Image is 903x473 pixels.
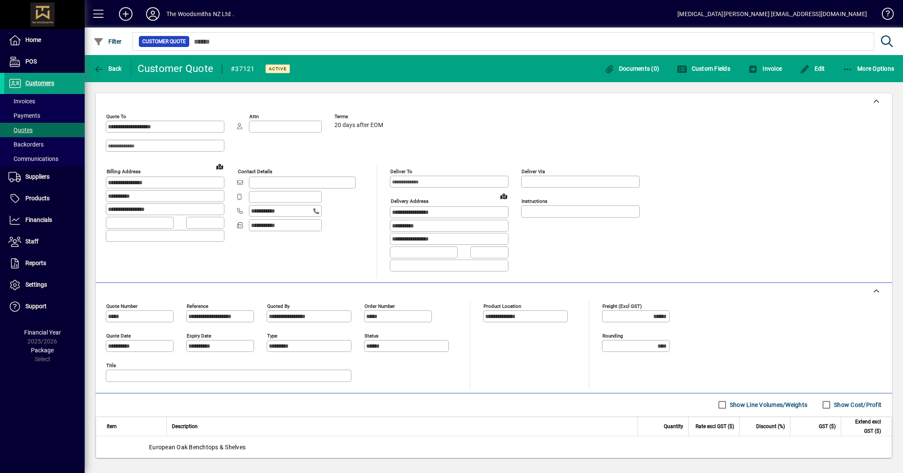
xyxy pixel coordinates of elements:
a: Products [4,188,85,209]
span: Back [94,65,122,72]
span: Active [269,66,287,72]
mat-label: Type [267,332,277,338]
span: Description [172,422,198,431]
a: View on map [213,160,226,173]
span: Extend excl GST ($) [846,417,881,436]
span: Customer Quote [142,37,186,46]
mat-label: Instructions [522,198,547,204]
span: Invoices [8,98,35,105]
span: Quantity [664,422,683,431]
label: Show Line Volumes/Weights [728,401,807,409]
a: Communications [4,152,85,166]
div: The Woodsmiths NZ Ltd . [166,7,234,21]
a: View on map [497,189,511,203]
span: Documents (0) [604,65,659,72]
mat-label: Expiry date [187,332,211,338]
button: Custom Fields [675,61,732,76]
mat-label: Quote To [106,113,126,119]
mat-label: Quote number [106,303,138,309]
span: Item [107,422,117,431]
span: Package [31,347,54,354]
span: GST ($) [819,422,836,431]
a: Staff [4,231,85,252]
mat-label: Deliver via [522,169,545,174]
span: Home [25,36,41,43]
mat-label: Title [106,362,116,368]
span: More Options [843,65,895,72]
span: Reports [25,260,46,266]
mat-label: Rounding [602,332,623,338]
div: Customer Quote [138,62,214,75]
span: Discount (%) [756,422,785,431]
a: Home [4,30,85,51]
a: Reports [4,253,85,274]
span: Backorders [8,141,44,148]
span: Products [25,195,50,202]
button: Documents (0) [602,61,661,76]
a: Financials [4,210,85,231]
mat-label: Reference [187,303,208,309]
button: Add [112,6,139,22]
a: Quotes [4,123,85,137]
div: [MEDICAL_DATA][PERSON_NAME] [EMAIL_ADDRESS][DOMAIN_NAME] [677,7,867,21]
span: Staff [25,238,39,245]
span: Rate excl GST ($) [696,422,734,431]
a: Settings [4,274,85,296]
mat-label: Quoted by [267,303,290,309]
a: Suppliers [4,166,85,188]
button: Back [91,61,124,76]
span: Financials [25,216,52,223]
button: Invoice [746,61,784,76]
span: Payments [8,112,40,119]
span: Custom Fields [677,65,730,72]
span: Quotes [8,127,33,133]
button: Edit [798,61,827,76]
mat-label: Freight (excl GST) [602,303,642,309]
span: Invoice [748,65,782,72]
span: Customers [25,80,54,86]
mat-label: Attn [249,113,259,119]
span: Support [25,303,47,310]
a: Invoices [4,94,85,108]
span: Edit [800,65,825,72]
a: Support [4,296,85,317]
mat-label: Order number [365,303,395,309]
span: 20 days after EOM [334,122,383,129]
a: POS [4,51,85,72]
span: POS [25,58,37,65]
span: Financial Year [24,329,61,336]
label: Show Cost/Profit [832,401,881,409]
mat-label: Status [365,332,378,338]
mat-label: Product location [483,303,521,309]
button: Filter [91,34,124,49]
app-page-header-button: Back [85,61,131,76]
mat-label: Deliver To [390,169,412,174]
span: Settings [25,281,47,288]
div: #37121 [231,62,255,76]
button: More Options [841,61,897,76]
span: Suppliers [25,173,50,180]
mat-label: Quote date [106,332,131,338]
span: Communications [8,155,58,162]
span: Filter [94,38,122,45]
button: Profile [139,6,166,22]
span: Terms [334,114,385,119]
a: Backorders [4,137,85,152]
a: Payments [4,108,85,123]
a: Knowledge Base [875,2,892,29]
